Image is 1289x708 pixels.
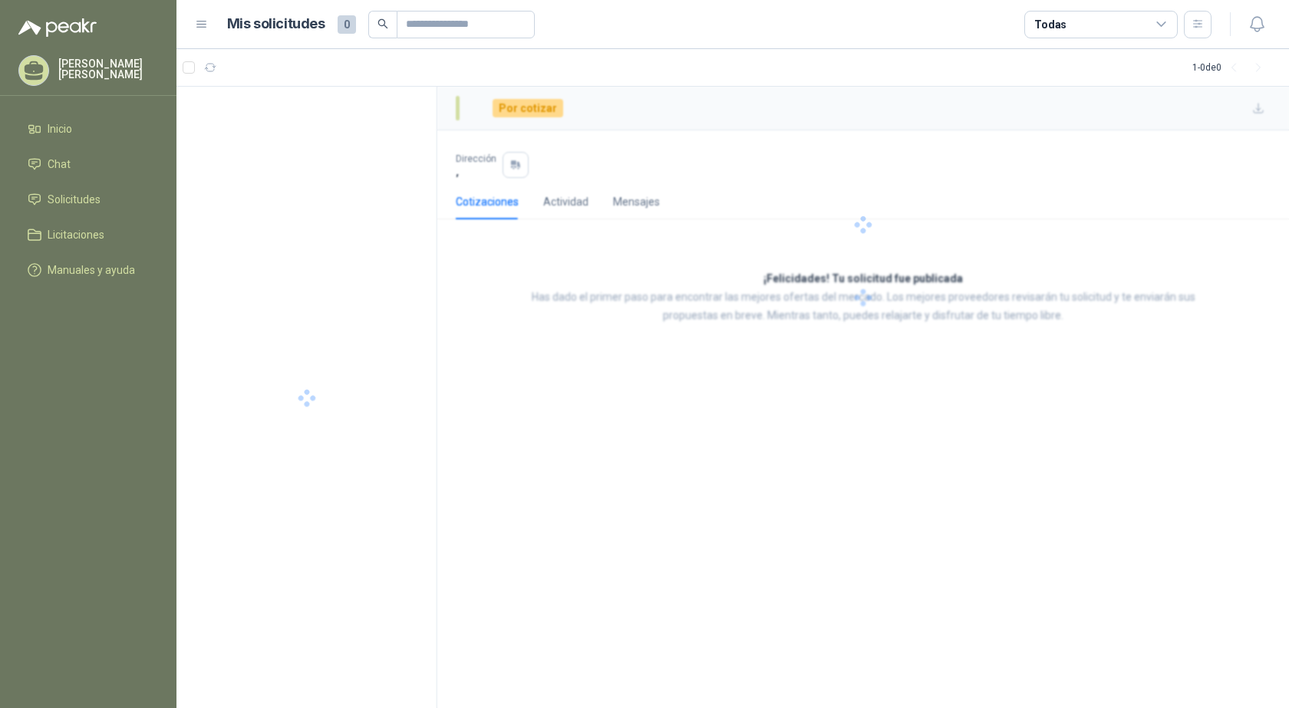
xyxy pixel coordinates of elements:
p: [PERSON_NAME] [PERSON_NAME] [58,58,158,80]
span: Solicitudes [48,191,101,208]
div: Todas [1034,16,1066,33]
span: Chat [48,156,71,173]
a: Solicitudes [18,185,158,214]
h1: Mis solicitudes [227,13,325,35]
img: Logo peakr [18,18,97,37]
a: Licitaciones [18,220,158,249]
a: Chat [18,150,158,179]
span: search [377,18,388,29]
span: 0 [338,15,356,34]
span: Manuales y ayuda [48,262,135,278]
a: Manuales y ayuda [18,255,158,285]
span: Licitaciones [48,226,104,243]
a: Inicio [18,114,158,143]
div: 1 - 0 de 0 [1192,55,1271,80]
span: Inicio [48,120,72,137]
